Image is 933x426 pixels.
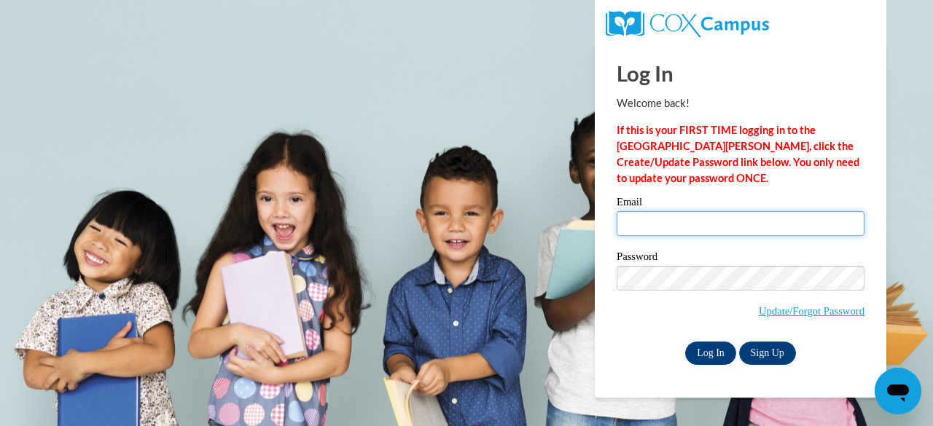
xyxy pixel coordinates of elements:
[617,95,864,111] p: Welcome back!
[617,197,864,211] label: Email
[759,305,864,317] a: Update/Forgot Password
[685,342,736,365] input: Log In
[617,58,864,88] h1: Log In
[875,368,921,414] iframe: Button to launch messaging window
[606,11,769,37] img: COX Campus
[739,342,796,365] a: Sign Up
[617,124,859,184] strong: If this is your FIRST TIME logging in to the [GEOGRAPHIC_DATA][PERSON_NAME], click the Create/Upd...
[617,251,864,266] label: Password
